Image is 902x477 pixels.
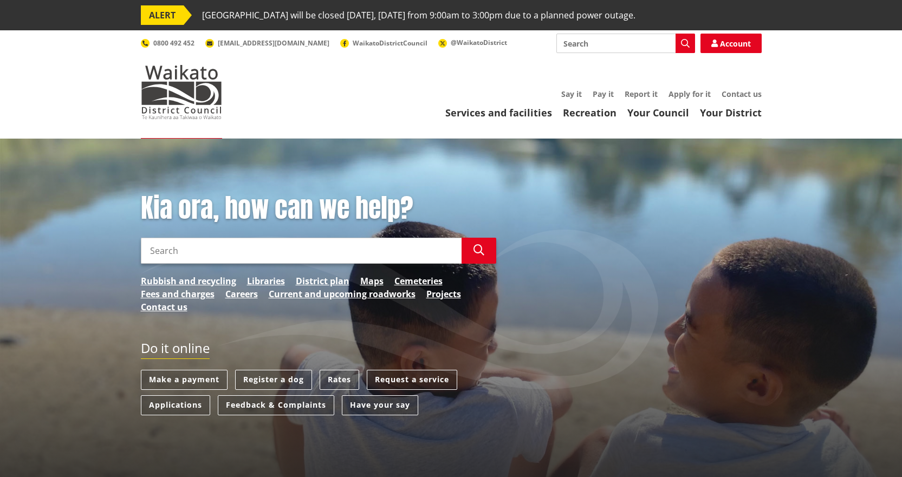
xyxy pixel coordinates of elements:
a: Rates [320,370,359,390]
a: Current and upcoming roadworks [269,287,416,300]
a: Projects [426,287,461,300]
a: Careers [225,287,258,300]
a: [EMAIL_ADDRESS][DOMAIN_NAME] [205,38,329,48]
a: Pay it [593,89,614,99]
a: Say it [561,89,582,99]
a: Request a service [367,370,457,390]
a: Contact us [722,89,762,99]
a: Have your say [342,395,418,415]
a: 0800 492 452 [141,38,194,48]
a: WaikatoDistrictCouncil [340,38,427,48]
span: ALERT [141,5,184,25]
img: Waikato District Council - Te Kaunihera aa Takiwaa o Waikato [141,65,222,119]
a: Make a payment [141,370,228,390]
a: Rubbish and recycling [141,275,236,287]
a: Your Council [627,106,689,119]
a: District plan [296,275,349,287]
a: Cemeteries [394,275,443,287]
span: 0800 492 452 [153,38,194,48]
span: [GEOGRAPHIC_DATA] will be closed [DATE], [DATE] from 9:00am to 3:00pm due to a planned power outage. [202,5,635,25]
a: Applications [141,395,210,415]
span: @WaikatoDistrict [451,38,507,47]
input: Search input [556,34,695,53]
a: Account [700,34,762,53]
a: Maps [360,275,384,287]
span: WaikatoDistrictCouncil [353,38,427,48]
a: Register a dog [235,370,312,390]
a: Your District [700,106,762,119]
input: Search input [141,238,462,264]
a: Contact us [141,300,187,313]
a: Services and facilities [445,106,552,119]
a: Report it [625,89,658,99]
h2: Do it online [141,341,210,360]
a: Fees and charges [141,287,215,300]
a: Libraries [247,275,285,287]
h1: Kia ora, how can we help? [141,193,496,224]
a: Recreation [563,106,617,119]
span: [EMAIL_ADDRESS][DOMAIN_NAME] [218,38,329,48]
a: @WaikatoDistrict [438,38,507,47]
a: Apply for it [669,89,711,99]
a: Feedback & Complaints [218,395,334,415]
